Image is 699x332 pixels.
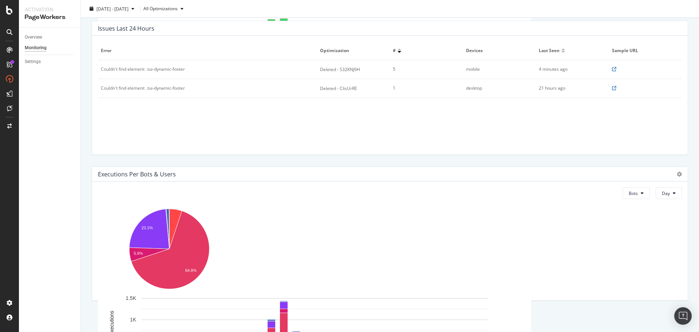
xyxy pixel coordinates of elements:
div: Activation [25,6,75,13]
text: 1K [130,317,137,323]
div: PageWorkers [25,13,75,22]
span: Day [662,190,670,196]
svg: A chart. [98,205,240,294]
div: Deleted - CIisUrRE [320,85,380,92]
span: Devices [466,47,532,54]
div: desktop [466,85,526,91]
div: 1 [393,85,453,91]
a: Overview [25,34,75,41]
div: mobile [466,66,526,73]
div: Monitoring [25,44,47,52]
div: Couldn't find element: .tui-dynamic-footer [101,85,185,91]
div: Settings [25,58,41,66]
div: Open Intercom Messenger [674,307,692,325]
div: 4 minutes ago [539,66,599,73]
span: [DATE] - [DATE] [96,5,129,12]
div: 5 [393,66,453,73]
text: 23.1% [142,226,153,230]
div: Overview [25,34,42,41]
div: Deleted - S32KNJ9H [320,66,380,73]
button: [DATE] - [DATE] [87,3,137,15]
span: Bots [629,190,638,196]
text: 6K [130,20,137,26]
text: 1.5K [126,296,136,301]
span: Sample URL [612,47,678,54]
button: Day [656,187,682,199]
button: Bots [623,187,650,199]
span: Optimization [320,47,386,54]
span: Last seen [539,47,560,54]
span: # [393,47,396,54]
span: Error [101,47,312,54]
text: 5.6% [134,251,143,255]
div: 21 hours ago [539,85,599,91]
div: All Optimizations [143,7,178,11]
div: Executions per Bots & Users [98,171,176,178]
a: Settings [25,58,75,66]
div: Couldn't find element: .tui-dynamic-footer [101,66,185,73]
div: Issues Last 24 Hours [98,25,154,32]
button: All Optimizations [143,3,186,15]
a: Monitoring [25,44,75,52]
text: 64.8% [185,269,197,273]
